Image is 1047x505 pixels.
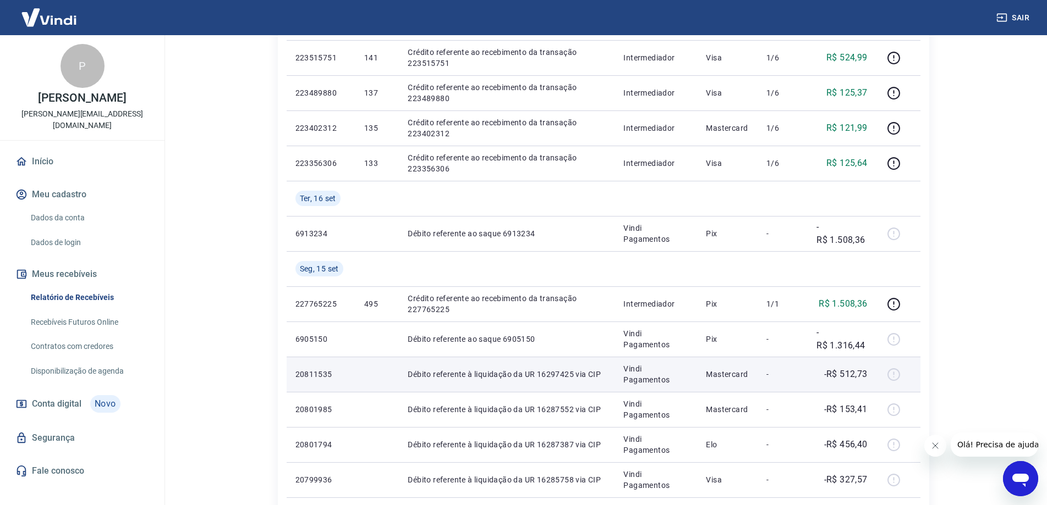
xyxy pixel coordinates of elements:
p: -R$ 327,57 [824,473,868,486]
p: Pix [706,298,749,309]
p: 6913234 [295,228,347,239]
a: Conta digitalNovo [13,391,151,417]
p: Débito referente ao saque 6905150 [408,334,606,345]
p: Crédito referente ao recebimento da transação 223489880 [408,82,606,104]
p: 141 [364,52,390,63]
p: Mastercard [706,123,749,134]
p: 223402312 [295,123,347,134]
p: 135 [364,123,390,134]
p: 20799936 [295,474,347,485]
p: Intermediador [623,298,688,309]
span: Ter, 16 set [300,193,336,204]
p: - [766,369,799,380]
a: Contratos com credores [26,335,151,358]
p: -R$ 456,40 [824,438,868,451]
p: -R$ 512,73 [824,368,868,381]
p: Elo [706,439,749,450]
p: Débito referente à liquidação da UR 16287552 via CIP [408,404,606,415]
p: 1/6 [766,52,799,63]
p: 223356306 [295,158,347,169]
p: Débito referente à liquidação da UR 16285758 via CIP [408,474,606,485]
p: R$ 1.508,36 [819,297,867,310]
button: Meus recebíveis [13,262,151,286]
a: Disponibilização de agenda [26,360,151,382]
p: Visa [706,52,749,63]
p: Mastercard [706,404,749,415]
span: Conta digital [32,396,81,412]
p: 6905150 [295,334,347,345]
a: Dados da conta [26,207,151,229]
a: Relatório de Recebíveis [26,286,151,309]
p: Intermediador [623,87,688,98]
span: Olá! Precisa de ajuda? [7,8,92,16]
p: 20801794 [295,439,347,450]
p: - [766,404,799,415]
p: Débito referente à liquidação da UR 16287387 via CIP [408,439,606,450]
p: Intermediador [623,158,688,169]
button: Sair [994,8,1034,28]
p: -R$ 1.316,44 [816,326,867,352]
p: - [766,228,799,239]
p: 1/6 [766,123,799,134]
p: R$ 524,99 [826,51,868,64]
p: 137 [364,87,390,98]
p: 227765225 [295,298,347,309]
p: Intermediador [623,123,688,134]
p: Mastercard [706,369,749,380]
div: P [61,44,105,88]
p: Pix [706,228,749,239]
p: [PERSON_NAME][EMAIL_ADDRESS][DOMAIN_NAME] [9,108,156,131]
p: Vindi Pagamentos [623,328,688,350]
a: Início [13,149,151,174]
iframe: Fechar mensagem [924,435,946,457]
p: - [766,334,799,345]
span: Novo [90,395,120,413]
p: Débito referente à liquidação da UR 16297425 via CIP [408,369,606,380]
p: Intermediador [623,52,688,63]
p: Vindi Pagamentos [623,398,688,420]
p: [PERSON_NAME] [38,92,126,104]
p: -R$ 153,41 [824,403,868,416]
p: Visa [706,87,749,98]
p: Vindi Pagamentos [623,223,688,245]
button: Meu cadastro [13,182,151,207]
p: -R$ 1.508,36 [816,220,867,247]
p: Visa [706,474,749,485]
p: R$ 121,99 [826,121,868,135]
p: Visa [706,158,749,169]
iframe: Botão para abrir a janela de mensagens [1003,461,1038,496]
p: 20811535 [295,369,347,380]
p: Crédito referente ao recebimento da transação 223356306 [408,152,606,174]
p: Crédito referente ao recebimento da transação 223402312 [408,117,606,139]
p: 223515751 [295,52,347,63]
p: Vindi Pagamentos [623,469,688,491]
p: R$ 125,64 [826,157,868,170]
a: Fale conosco [13,459,151,483]
p: Débito referente ao saque 6913234 [408,228,606,239]
p: - [766,439,799,450]
p: 1/6 [766,87,799,98]
a: Recebíveis Futuros Online [26,311,151,334]
iframe: Mensagem da empresa [951,432,1038,457]
p: Crédito referente ao recebimento da transação 223515751 [408,47,606,69]
a: Dados de login [26,231,151,254]
p: Pix [706,334,749,345]
p: Crédito referente ao recebimento da transação 227765225 [408,293,606,315]
p: 1/6 [766,158,799,169]
p: Vindi Pagamentos [623,363,688,385]
p: Vindi Pagamentos [623,434,688,456]
p: R$ 125,37 [826,86,868,99]
p: 1/1 [766,298,799,309]
p: - [766,474,799,485]
a: Segurança [13,426,151,450]
img: Vindi [13,1,85,34]
p: 223489880 [295,87,347,98]
p: 20801985 [295,404,347,415]
p: 133 [364,158,390,169]
p: 495 [364,298,390,309]
span: Seg, 15 set [300,263,339,274]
